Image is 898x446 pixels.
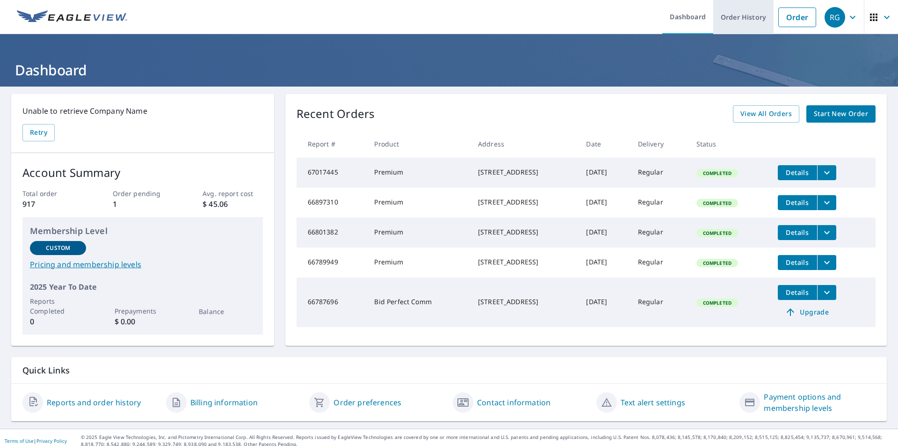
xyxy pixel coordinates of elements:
[190,397,258,408] a: Billing information
[817,285,836,300] button: filesDropdownBtn-66787696
[697,230,737,236] span: Completed
[22,124,55,141] button: Retry
[764,391,876,414] a: Payment options and membership levels
[579,218,630,248] td: [DATE]
[47,397,141,408] a: Reports and order history
[579,158,630,188] td: [DATE]
[297,158,367,188] td: 67017445
[778,305,836,320] a: Upgrade
[806,105,876,123] a: Start New Order
[783,198,811,207] span: Details
[478,297,571,307] div: [STREET_ADDRESS]
[740,108,792,120] span: View All Orders
[297,130,367,158] th: Report #
[30,259,255,270] a: Pricing and membership levels
[297,188,367,218] td: 66897310
[22,105,263,117] p: Unable to retrieve Company Name
[471,130,579,158] th: Address
[814,108,868,120] span: Start New Order
[778,165,817,180] button: detailsBtn-67017445
[297,105,375,123] p: Recent Orders
[30,127,47,139] span: Retry
[367,278,470,327] td: Bid Perfect Comm
[297,218,367,248] td: 66801382
[630,158,689,188] td: Regular
[579,130,630,158] th: Date
[367,188,470,218] td: Premium
[697,170,737,176] span: Completed
[46,244,70,252] p: Custom
[22,198,82,210] p: 917
[630,218,689,248] td: Regular
[17,10,127,24] img: EV Logo
[478,257,571,267] div: [STREET_ADDRESS]
[22,365,876,376] p: Quick Links
[621,397,685,408] a: Text alert settings
[817,255,836,270] button: filesDropdownBtn-66789949
[783,258,811,267] span: Details
[30,296,86,316] p: Reports Completed
[697,260,737,266] span: Completed
[817,225,836,240] button: filesDropdownBtn-66801382
[783,288,811,297] span: Details
[778,195,817,210] button: detailsBtn-66897310
[5,438,67,444] p: |
[778,225,817,240] button: detailsBtn-66801382
[203,189,262,198] p: Avg. report cost
[11,60,887,80] h1: Dashboard
[22,164,263,181] p: Account Summary
[477,397,550,408] a: Contact information
[630,188,689,218] td: Regular
[30,281,255,292] p: 2025 Year To Date
[697,200,737,206] span: Completed
[733,105,799,123] a: View All Orders
[478,227,571,237] div: [STREET_ADDRESS]
[630,248,689,278] td: Regular
[297,278,367,327] td: 66787696
[630,130,689,158] th: Delivery
[817,165,836,180] button: filesDropdownBtn-67017445
[333,397,401,408] a: Order preferences
[697,300,737,306] span: Completed
[778,285,817,300] button: detailsBtn-66787696
[367,248,470,278] td: Premium
[783,168,811,177] span: Details
[367,218,470,248] td: Premium
[478,197,571,207] div: [STREET_ADDRESS]
[478,168,571,177] div: [STREET_ADDRESS]
[113,198,173,210] p: 1
[778,255,817,270] button: detailsBtn-66789949
[297,248,367,278] td: 66789949
[817,195,836,210] button: filesDropdownBtn-66897310
[5,438,34,444] a: Terms of Use
[778,7,816,27] a: Order
[115,306,171,316] p: Prepayments
[115,316,171,327] p: $ 0.00
[783,307,831,318] span: Upgrade
[825,7,845,28] div: RG
[630,278,689,327] td: Regular
[689,130,770,158] th: Status
[367,158,470,188] td: Premium
[36,438,67,444] a: Privacy Policy
[113,189,173,198] p: Order pending
[579,278,630,327] td: [DATE]
[579,188,630,218] td: [DATE]
[30,225,255,237] p: Membership Level
[783,228,811,237] span: Details
[367,130,470,158] th: Product
[199,307,255,316] p: Balance
[579,248,630,278] td: [DATE]
[30,316,86,327] p: 0
[203,198,262,210] p: $ 45.06
[22,189,82,198] p: Total order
